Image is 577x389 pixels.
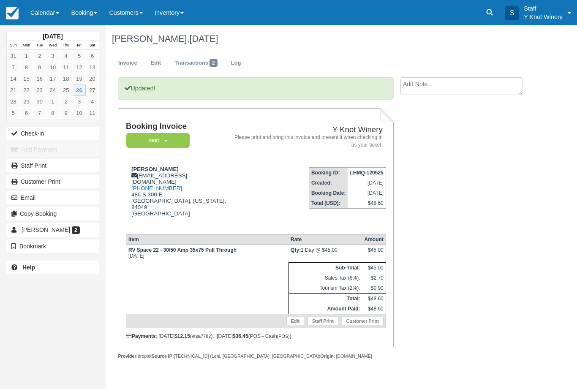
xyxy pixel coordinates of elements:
[131,166,179,172] strong: [PERSON_NAME]
[6,239,99,253] button: Bookmark
[277,334,290,339] small: (POS)
[126,245,288,262] td: [DATE]
[73,96,86,107] a: 3
[288,304,362,314] th: Amount Paid:
[288,283,362,294] td: Tourism Tax (2%):
[288,263,362,273] th: Sub-Total:
[7,96,20,107] a: 28
[73,62,86,73] a: 12
[86,50,99,62] a: 6
[86,84,99,96] a: 27
[20,50,33,62] a: 1
[126,166,231,227] div: [EMAIL_ADDRESS][DOMAIN_NAME] 486 S 300 E [GEOGRAPHIC_DATA], [US_STATE], 84049 [GEOGRAPHIC_DATA]
[20,62,33,73] a: 8
[348,188,386,198] td: [DATE]
[234,125,383,134] h2: Y Knot Winery
[46,50,59,62] a: 3
[112,55,144,71] a: Invoice
[126,333,386,339] div: : [DATE] (visa ), [DATE] (POS - Cash )
[225,55,248,71] a: Log
[288,234,362,245] th: Rate
[60,41,73,50] th: Thu
[7,73,20,84] a: 14
[524,4,563,13] p: Staff
[6,191,99,204] button: Email
[20,41,33,50] th: Mon
[320,354,333,359] strong: Origin
[126,122,231,131] h1: Booking Invoice
[46,62,59,73] a: 10
[73,73,86,84] a: 19
[309,198,348,209] th: Total (USD):
[33,62,46,73] a: 9
[20,96,33,107] a: 29
[73,41,86,50] th: Fri
[33,107,46,119] a: 7
[524,13,563,21] p: Y Knot Winery
[362,283,386,294] td: $0.90
[60,62,73,73] a: 11
[168,55,224,71] a: Transactions2
[86,62,99,73] a: 13
[7,50,20,62] a: 31
[348,198,386,209] td: $48.60
[126,133,187,148] a: Paid
[33,41,46,50] th: Tue
[505,6,519,20] div: S
[20,107,33,119] a: 6
[46,96,59,107] a: 1
[7,107,20,119] a: 5
[291,247,301,253] strong: Qty
[288,245,362,262] td: 1 Day @ $45.00
[118,354,138,359] strong: Provider:
[362,273,386,283] td: $2.70
[46,73,59,84] a: 17
[33,73,46,84] a: 16
[234,134,383,148] address: Please print and bring this invoice and present it when checking in as your ticket.
[342,317,384,325] a: Customer Print
[128,247,237,253] strong: RV Space 22 - 30/50 Amp 35x75 Pull Through
[22,226,70,233] span: [PERSON_NAME]
[288,273,362,283] td: Sales Tax (6%):
[7,84,20,96] a: 21
[6,143,99,156] button: Add Payment
[362,304,386,314] td: $48.60
[72,226,80,234] span: 2
[286,317,304,325] a: Edit
[73,84,86,96] a: 26
[362,294,386,304] td: $48.60
[288,294,362,304] th: Total:
[7,62,20,73] a: 7
[126,133,190,148] em: Paid
[6,127,99,140] button: Check-in
[46,107,59,119] a: 8
[73,50,86,62] a: 5
[86,107,99,119] a: 11
[60,84,73,96] a: 25
[43,33,63,40] strong: [DATE]
[6,223,99,237] a: [PERSON_NAME] 2
[60,107,73,119] a: 9
[33,84,46,96] a: 23
[309,178,348,188] th: Created:
[233,333,248,339] strong: $36.45
[6,159,99,172] a: Staff Print
[7,41,20,50] th: Sun
[112,34,532,44] h1: [PERSON_NAME],
[189,33,218,44] span: [DATE]
[118,353,394,359] div: droplet [TECHNICAL_ID] (Lehi, [GEOGRAPHIC_DATA], [GEOGRAPHIC_DATA]) : [DOMAIN_NAME]
[86,41,99,50] th: Sat
[20,73,33,84] a: 15
[364,247,383,260] div: $45.00
[348,178,386,188] td: [DATE]
[126,234,288,245] th: Item
[350,170,383,176] strong: LHMQ-120525
[73,107,86,119] a: 10
[309,167,348,178] th: Booking ID:
[60,73,73,84] a: 18
[86,96,99,107] a: 4
[46,41,59,50] th: Wed
[362,263,386,273] td: $45.00
[60,96,73,107] a: 2
[46,84,59,96] a: 24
